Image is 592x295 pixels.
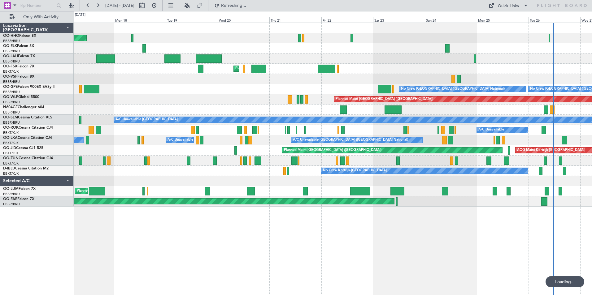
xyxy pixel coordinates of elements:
a: EBBR/BRU [3,90,20,94]
div: A/C Unavailable [GEOGRAPHIC_DATA] ([GEOGRAPHIC_DATA] National) [293,135,408,145]
div: Tue 19 [166,17,218,23]
div: Planned Maint [GEOGRAPHIC_DATA] ([GEOGRAPHIC_DATA] National) [77,186,189,196]
a: D-IBLUCessna Citation M2 [3,167,49,170]
a: EBBR/BRU [3,120,20,125]
div: Wed 20 [218,17,269,23]
a: EBBR/BRU [3,202,20,207]
a: EBBR/BRU [3,39,20,43]
a: OO-ROKCessna Citation CJ4 [3,126,53,130]
a: OO-ELKFalcon 8X [3,44,34,48]
a: OO-FAEFalcon 7X [3,197,34,201]
a: OO-LUMFalcon 7X [3,187,36,191]
a: OO-VSFFalcon 8X [3,75,34,79]
a: OO-LAHFalcon 7X [3,54,35,58]
span: OO-ZUN [3,156,19,160]
div: Sat 23 [373,17,425,23]
span: OO-ROK [3,126,19,130]
div: Planned Maint [GEOGRAPHIC_DATA] ([GEOGRAPHIC_DATA]) [284,146,381,155]
span: OO-GPE [3,85,18,89]
a: OO-ZUNCessna Citation CJ4 [3,156,53,160]
a: EBKT/KJK [3,69,19,74]
button: Refreshing... [211,1,249,11]
div: Sun 17 [62,17,114,23]
a: EBBR/BRU [3,59,20,64]
div: Quick Links [498,3,519,9]
a: OO-GPEFalcon 900EX EASy II [3,85,54,89]
div: Sun 24 [425,17,477,23]
div: Mon 18 [114,17,166,23]
a: EBBR/BRU [3,192,20,196]
div: Fri 22 [321,17,373,23]
span: N604GF [3,105,18,109]
div: A/C Unavailable [GEOGRAPHIC_DATA] [115,115,178,124]
input: Trip Number [19,1,54,10]
button: Only With Activity [7,12,67,22]
div: A/C Unavailable [GEOGRAPHIC_DATA] ([GEOGRAPHIC_DATA] National) [168,135,283,145]
div: Thu 21 [269,17,321,23]
span: OO-ELK [3,44,17,48]
a: OO-JIDCessna CJ1 525 [3,146,43,150]
span: [DATE] - [DATE] [105,3,134,8]
span: OO-FSX [3,65,17,68]
a: OO-SLMCessna Citation XLS [3,116,52,119]
div: No Crew [GEOGRAPHIC_DATA] ([GEOGRAPHIC_DATA] National) [401,84,505,94]
a: EBKT/KJK [3,171,19,176]
div: A/C Unavailable [478,125,504,135]
div: Planned Maint Kortrijk-[GEOGRAPHIC_DATA] [235,64,307,73]
a: OO-HHOFalcon 8X [3,34,36,38]
a: EBKT/KJK [3,141,19,145]
a: EBBR/BRU [3,79,20,84]
div: Mon 25 [477,17,529,23]
a: EBBR/BRU [3,110,20,115]
span: OO-LUM [3,187,19,191]
a: OO-FSXFalcon 7X [3,65,34,68]
div: No Crew Kortrijk-[GEOGRAPHIC_DATA] [323,166,387,175]
a: OO-LXACessna Citation CJ4 [3,136,52,140]
div: Loading... [546,276,584,287]
span: OO-LXA [3,136,18,140]
div: Tue 26 [529,17,580,23]
span: Refreshing... [221,3,247,8]
div: AOG Maint Kortrijk-[GEOGRAPHIC_DATA] [517,146,585,155]
span: OO-LAH [3,54,18,58]
span: D-IBLU [3,167,15,170]
span: OO-VSF [3,75,17,79]
div: [DATE] [75,12,85,18]
span: OO-FAE [3,197,17,201]
div: Planned Maint [GEOGRAPHIC_DATA] ([GEOGRAPHIC_DATA]) [336,95,433,104]
a: EBBR/BRU [3,49,20,53]
button: Quick Links [485,1,531,11]
a: EBKT/KJK [3,130,19,135]
a: EBKT/KJK [3,151,19,156]
span: OO-JID [3,146,16,150]
span: OO-SLM [3,116,18,119]
span: Only With Activity [16,15,65,19]
a: EBBR/BRU [3,100,20,105]
span: OO-WLP [3,95,18,99]
a: OO-WLPGlobal 5500 [3,95,39,99]
a: EBKT/KJK [3,161,19,166]
span: OO-HHO [3,34,19,38]
a: N604GFChallenger 604 [3,105,44,109]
